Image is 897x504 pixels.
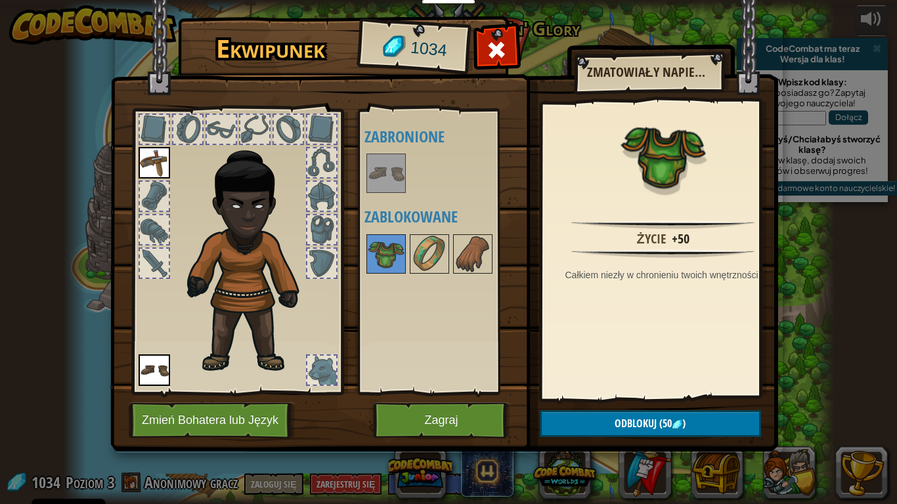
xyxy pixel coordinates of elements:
[368,155,405,192] img: portrait.png
[139,354,170,386] img: portrait.png
[409,36,448,62] span: 1034
[636,230,666,249] div: Życie
[540,410,761,437] button: Odblokuj(50)
[571,249,754,258] img: hr.png
[129,402,295,438] button: Zmień Bohatera lub Język
[621,113,706,198] img: portrait.png
[181,134,322,375] img: champion_hair.png
[411,236,448,272] img: portrait.png
[672,230,689,249] div: +50
[187,35,355,62] h1: Ekwipunek
[571,220,754,229] img: hr.png
[682,416,686,430] span: )
[364,208,529,225] h4: Zablokowane
[139,147,170,178] img: portrait.png
[657,416,672,430] span: (50
[615,416,657,430] span: Odblokuj
[672,419,682,430] img: gem.png
[373,402,510,438] button: Zagraj
[364,128,529,145] h4: Zabronione
[368,236,405,272] img: portrait.png
[454,236,491,272] img: portrait.png
[587,65,711,79] h2: Zmatowiały Napierśnik z Brązu
[565,268,768,282] div: Całkiem niezły w chronieniu twoich wnętrzności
